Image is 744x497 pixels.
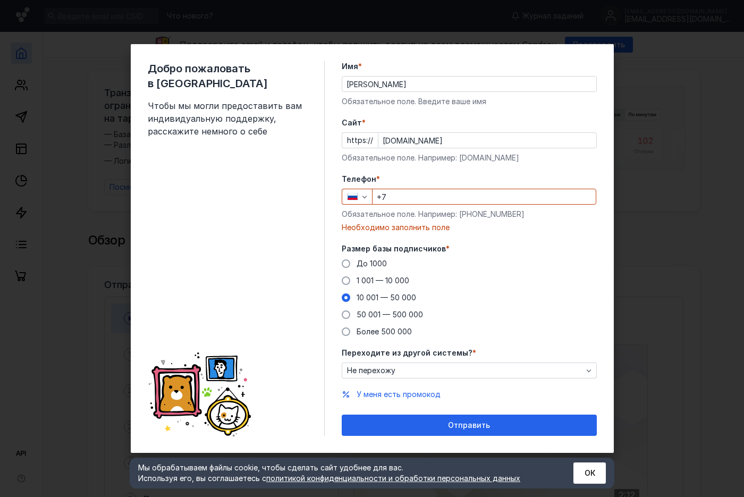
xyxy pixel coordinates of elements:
button: ОК [573,462,606,484]
span: Cайт [342,117,362,128]
div: Обязательное поле. Введите ваше имя [342,96,597,107]
span: Телефон [342,174,376,184]
div: Необходимо заполнить поле [342,222,597,233]
span: Размер базы подписчиков [342,243,446,254]
span: Добро пожаловать в [GEOGRAPHIC_DATA] [148,61,307,91]
span: Чтобы мы могли предоставить вам индивидуальную поддержку, расскажите немного о себе [148,99,307,138]
span: Отправить [448,421,490,430]
span: Имя [342,61,358,72]
span: 50 001 — 500 000 [357,310,423,319]
button: Отправить [342,415,597,436]
button: У меня есть промокод [357,389,441,400]
span: 10 001 — 50 000 [357,293,416,302]
div: Обязательное поле. Например: [DOMAIN_NAME] [342,153,597,163]
span: Более 500 000 [357,327,412,336]
span: У меня есть промокод [357,390,441,399]
div: Мы обрабатываем файлы cookie, чтобы сделать сайт удобнее для вас. Используя его, вы соглашаетесь c [138,462,547,484]
a: политикой конфиденциальности и обработки персональных данных [266,474,520,483]
div: Обязательное поле. Например: [PHONE_NUMBER] [342,209,597,220]
span: Переходите из другой системы? [342,348,472,358]
span: 1 001 — 10 000 [357,276,409,285]
span: Не перехожу [347,366,395,375]
span: До 1000 [357,259,387,268]
button: Не перехожу [342,363,597,378]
